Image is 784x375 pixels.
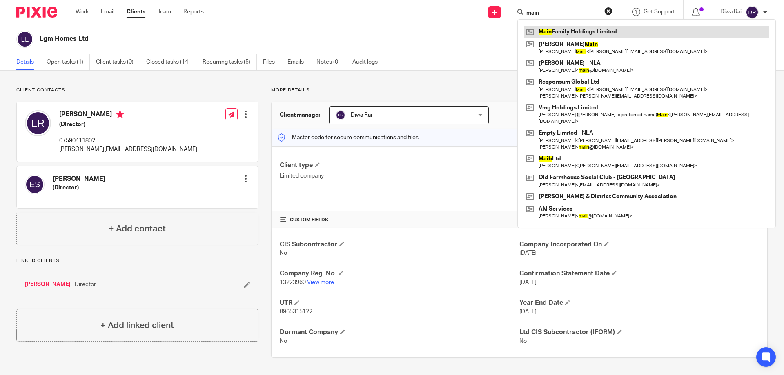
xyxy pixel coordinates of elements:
[59,137,197,145] p: 07590411802
[24,280,71,288] a: [PERSON_NAME]
[158,8,171,16] a: Team
[352,54,384,70] a: Audit logs
[526,10,599,17] input: Search
[280,240,519,249] h4: CIS Subcontractor
[519,250,537,256] span: [DATE]
[519,280,537,285] span: [DATE]
[287,54,310,70] a: Emails
[280,299,519,307] h4: UTR
[53,175,105,183] h4: [PERSON_NAME]
[280,280,306,285] span: 13223960
[644,9,675,15] span: Get Support
[25,110,51,136] img: svg%3E
[40,35,533,43] h2: Lgm Homes Ltd
[720,8,742,16] p: Diwa Rai
[519,309,537,315] span: [DATE]
[127,8,145,16] a: Clients
[59,120,197,129] h5: (Director)
[16,31,33,48] img: svg%3E
[280,172,519,180] p: Limited company
[116,110,124,118] i: Primary
[146,54,196,70] a: Closed tasks (14)
[278,133,419,142] p: Master code for secure communications and files
[16,54,40,70] a: Details
[16,87,258,93] p: Client contacts
[316,54,346,70] a: Notes (0)
[519,328,759,337] h4: Ltd CIS Subcontractor (IFORM)
[604,7,612,15] button: Clear
[280,111,321,119] h3: Client manager
[25,175,45,194] img: svg%3E
[307,280,334,285] a: View more
[519,338,527,344] span: No
[75,280,96,288] span: Director
[519,299,759,307] h4: Year End Date
[76,8,89,16] a: Work
[746,6,759,19] img: svg%3E
[59,110,197,120] h4: [PERSON_NAME]
[351,112,372,118] span: Diwa Rai
[280,250,287,256] span: No
[183,8,204,16] a: Reports
[96,54,140,70] a: Client tasks (0)
[263,54,281,70] a: Files
[280,217,519,223] h4: CUSTOM FIELDS
[47,54,90,70] a: Open tasks (1)
[100,319,174,332] h4: + Add linked client
[336,110,345,120] img: svg%3E
[53,184,105,192] h5: (Director)
[59,145,197,153] p: [PERSON_NAME][EMAIL_ADDRESS][DOMAIN_NAME]
[280,161,519,170] h4: Client type
[519,240,759,249] h4: Company Incorporated On
[16,7,57,18] img: Pixie
[109,222,166,235] h4: + Add contact
[271,87,768,93] p: More details
[203,54,257,70] a: Recurring tasks (5)
[280,328,519,337] h4: Dormant Company
[519,269,759,278] h4: Confirmation Statement Date
[280,309,312,315] span: 8965315122
[280,338,287,344] span: No
[280,269,519,278] h4: Company Reg. No.
[101,8,114,16] a: Email
[16,257,258,264] p: Linked clients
